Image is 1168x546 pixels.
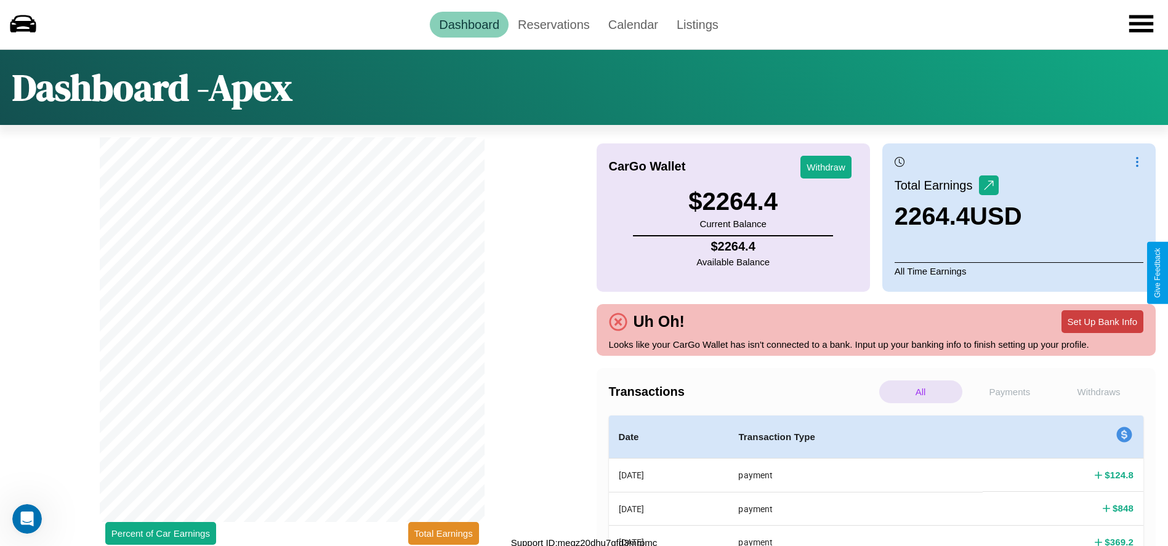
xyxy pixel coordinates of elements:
th: [DATE] [609,492,729,525]
h3: 2264.4 USD [895,203,1022,230]
p: All [879,380,962,403]
button: Set Up Bank Info [1061,310,1143,333]
a: Calendar [599,12,667,38]
h3: $ 2264.4 [688,188,778,215]
a: Listings [667,12,728,38]
p: Payments [969,380,1052,403]
button: Withdraw [800,156,852,179]
h4: Transaction Type [738,430,973,444]
h4: Date [619,430,719,444]
div: Give Feedback [1153,248,1162,298]
h1: Dashboard - Apex [12,62,292,113]
p: Total Earnings [895,174,979,196]
th: payment [728,492,983,525]
h4: $ 124.8 [1105,468,1134,481]
button: Percent of Car Earnings [105,522,216,545]
th: payment [728,459,983,492]
h4: Uh Oh! [627,313,691,331]
h4: $ 848 [1113,502,1134,515]
h4: CarGo Wallet [609,159,686,174]
a: Reservations [509,12,599,38]
th: [DATE] [609,459,729,492]
button: Total Earnings [408,522,479,545]
h4: $ 2264.4 [696,239,770,254]
p: Withdraws [1057,380,1140,403]
p: All Time Earnings [895,262,1143,279]
p: Looks like your CarGo Wallet has isn't connected to a bank. Input up your banking info to finish ... [609,336,1144,353]
p: Current Balance [688,215,778,232]
a: Dashboard [430,12,509,38]
iframe: Intercom live chat [12,504,42,534]
h4: Transactions [609,385,876,399]
p: Available Balance [696,254,770,270]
